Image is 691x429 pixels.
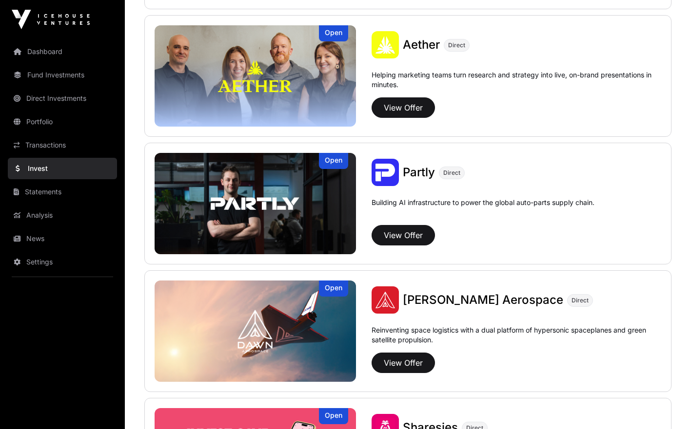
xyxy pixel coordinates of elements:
img: Icehouse Ventures Logo [12,10,90,29]
img: Aether [372,31,399,58]
a: News [8,228,117,249]
img: Aether [155,25,356,127]
a: Dawn AerospaceOpen [155,280,356,382]
a: Statements [8,181,117,203]
a: Transactions [8,134,117,156]
a: Partly [403,165,435,180]
img: Dawn Aerospace [372,286,399,314]
p: Building AI infrastructure to power the global auto-parts supply chain. [372,198,594,221]
span: Direct [572,297,589,304]
span: Direct [448,41,465,49]
button: View Offer [372,225,435,245]
button: View Offer [372,353,435,373]
a: Portfolio [8,111,117,132]
a: Aether [403,37,440,53]
button: View Offer [372,97,435,118]
a: Fund Investments [8,64,117,86]
div: Open [319,25,348,41]
a: PartlyOpen [155,153,356,254]
span: Partly [403,165,435,179]
span: Direct [443,169,460,177]
a: Dashboard [8,41,117,62]
p: Helping marketing teams turn research and strategy into live, on-brand presentations in minutes. [372,70,661,93]
span: [PERSON_NAME] Aerospace [403,293,563,307]
p: Reinventing space logistics with a dual platform of hypersonic spaceplanes and green satellite pr... [372,325,661,349]
span: Aether [403,37,440,52]
a: Direct Investments [8,88,117,109]
a: [PERSON_NAME] Aerospace [403,292,563,308]
img: Partly [372,159,399,186]
a: Invest [8,158,117,179]
iframe: Chat Widget [642,382,691,429]
div: Open [319,408,348,424]
div: Open [319,280,348,297]
img: Dawn Aerospace [155,280,356,382]
div: Open [319,153,348,169]
a: AetherOpen [155,25,356,127]
a: Analysis [8,205,117,226]
img: Partly [155,153,356,254]
a: Settings [8,251,117,273]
